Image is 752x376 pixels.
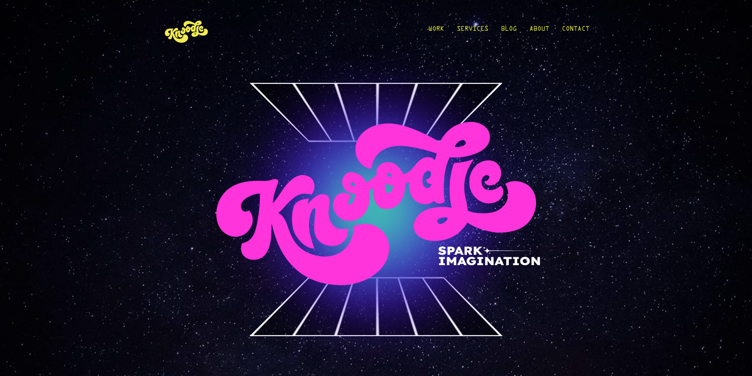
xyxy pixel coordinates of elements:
a: Contact [562,13,589,49]
a: Work [428,13,444,49]
a: About [529,13,549,49]
img: KnoLogo(yellow) [163,13,210,49]
a: Services [457,13,488,49]
a: Blog [501,13,517,49]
